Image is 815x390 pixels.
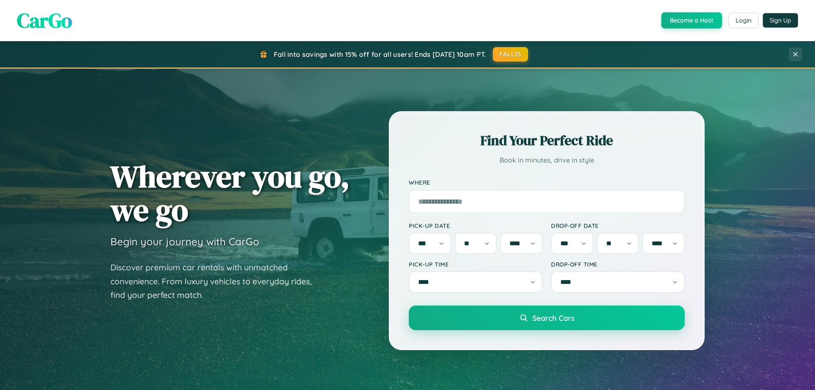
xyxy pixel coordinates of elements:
button: Become a Host [661,12,722,28]
p: Book in minutes, drive in style [409,154,685,166]
label: Drop-off Time [551,261,685,268]
span: CarGo [17,6,72,34]
h2: Find Your Perfect Ride [409,131,685,150]
button: Login [728,13,759,28]
label: Where [409,179,685,186]
h1: Wherever you go, we go [110,160,350,227]
button: Sign Up [763,13,798,28]
button: FALL15 [493,47,528,62]
label: Drop-off Date [551,222,685,229]
label: Pick-up Time [409,261,542,268]
p: Discover premium car rentals with unmatched convenience. From luxury vehicles to everyday rides, ... [110,261,323,302]
label: Pick-up Date [409,222,542,229]
h3: Begin your journey with CarGo [110,235,259,248]
button: Search Cars [409,306,685,330]
span: Search Cars [532,313,574,323]
span: Fall into savings with 15% off for all users! Ends [DATE] 10am PT. [274,50,486,59]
